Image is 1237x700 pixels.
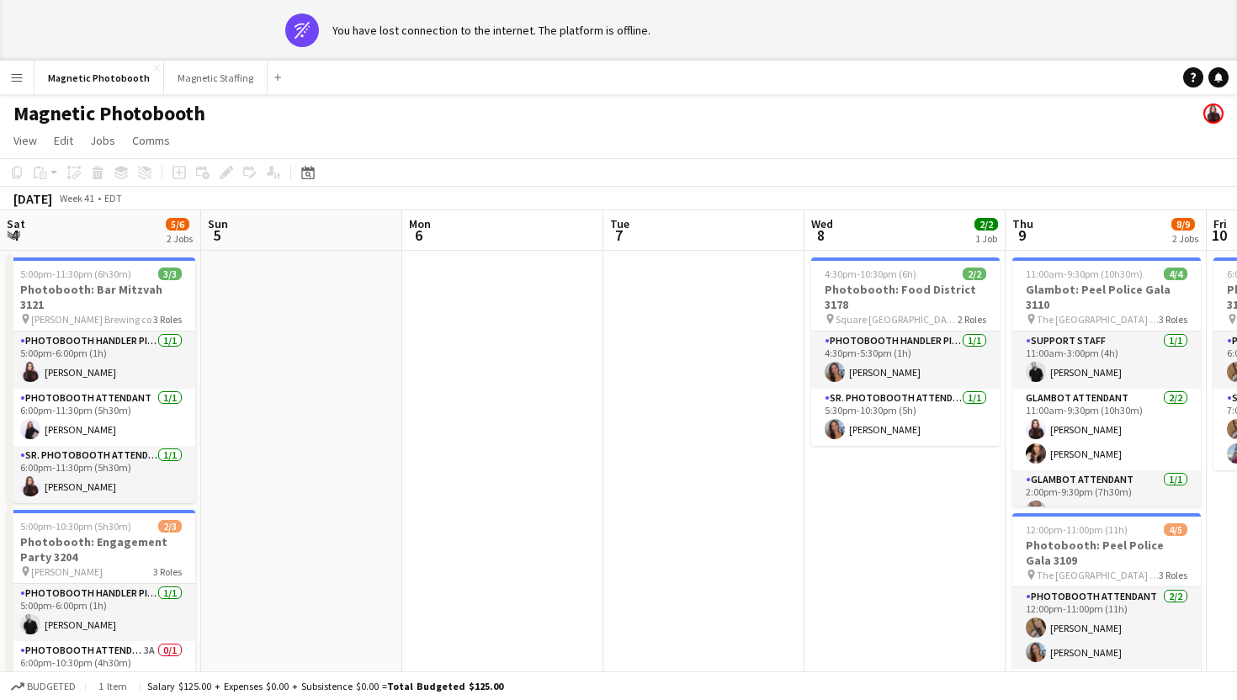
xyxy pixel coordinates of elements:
a: Edit [47,130,80,151]
span: [PERSON_NAME] Brewing co [31,313,151,326]
app-job-card: 4:30pm-10:30pm (6h)2/2Photobooth: Food District 3178 Square [GEOGRAPHIC_DATA] [GEOGRAPHIC_DATA]2 ... [811,257,1000,446]
span: 8/9 [1171,218,1195,231]
app-card-role: Photobooth Handler Pick-Up/Drop-Off1/14:30pm-5:30pm (1h)[PERSON_NAME] [811,331,1000,389]
h1: Magnetic Photobooth [13,101,205,126]
div: Salary $125.00 + Expenses $0.00 + Subsistence $0.00 = [147,680,503,692]
span: The [GEOGRAPHIC_DATA] ([GEOGRAPHIC_DATA]) [1037,313,1159,326]
span: View [13,133,37,148]
span: 8 [809,225,833,245]
app-card-role: Photobooth Handler Pick-Up/Drop-Off1/15:00pm-6:00pm (1h)[PERSON_NAME] [7,584,195,641]
div: 2 Jobs [1172,232,1198,245]
app-job-card: 5:00pm-11:30pm (6h30m)3/3Photobooth: Bar Mitzvah 3121 [PERSON_NAME] Brewing co3 RolesPhotobooth H... [7,257,195,503]
span: 2/3 [158,520,182,533]
span: 5/6 [166,218,189,231]
app-card-role: Glambot Attendant1/12:00pm-9:30pm (7h30m)[PERSON_NAME] [1012,470,1201,528]
span: Edit [54,133,73,148]
button: Magnetic Staffing [164,61,268,94]
span: 6 [406,225,431,245]
span: 9 [1010,225,1033,245]
span: 3 Roles [153,313,182,326]
span: 2 Roles [958,313,986,326]
span: 12:00pm-11:00pm (11h) [1026,523,1128,536]
app-job-card: 11:00am-9:30pm (10h30m)4/4Glambot: Peel Police Gala 3110 The [GEOGRAPHIC_DATA] ([GEOGRAPHIC_DATA]... [1012,257,1201,506]
span: Budgeted [27,681,76,692]
span: 2/2 [963,268,986,280]
span: [PERSON_NAME] [31,565,103,578]
span: 3/3 [158,268,182,280]
span: 3 Roles [1159,569,1187,581]
span: Wed [811,216,833,231]
app-card-role: Photobooth Handler Pick-Up/Drop-Off1/15:00pm-6:00pm (1h)[PERSON_NAME] [7,331,195,389]
span: Square [GEOGRAPHIC_DATA] [GEOGRAPHIC_DATA] [836,313,958,326]
app-card-role: Sr. Photobooth Attendant1/16:00pm-11:30pm (5h30m)[PERSON_NAME] [7,446,195,503]
a: Comms [125,130,177,151]
span: Sun [208,216,228,231]
div: 1 Job [975,232,997,245]
span: Sat [7,216,25,231]
span: 3 Roles [1159,313,1187,326]
span: Jobs [90,133,115,148]
h3: Glambot: Peel Police Gala 3110 [1012,282,1201,312]
app-card-role: Support Staff1/111:00am-3:00pm (4h)[PERSON_NAME] [1012,331,1201,389]
span: 5:00pm-11:30pm (6h30m) [20,268,131,280]
app-card-role: Sr. Photobooth Attendant1/15:30pm-10:30pm (5h)[PERSON_NAME] [811,389,1000,446]
span: 4/4 [1164,268,1187,280]
span: 4/5 [1164,523,1187,536]
h3: Photobooth: Bar Mitzvah 3121 [7,282,195,312]
span: 4 [4,225,25,245]
span: Mon [409,216,431,231]
span: Tue [610,216,629,231]
button: Budgeted [8,677,78,696]
span: 1 item [93,680,133,692]
div: EDT [104,192,122,204]
a: Jobs [83,130,122,151]
div: 2 Jobs [167,232,193,245]
span: The [GEOGRAPHIC_DATA] ([GEOGRAPHIC_DATA]) [1037,569,1159,581]
app-card-role: Photobooth Attendant3A0/16:00pm-10:30pm (4h30m) [7,641,195,698]
span: 3 Roles [153,565,182,578]
span: Week 41 [56,192,98,204]
div: You have lost connection to the internet. The platform is offline. [332,23,650,38]
span: Fri [1213,216,1227,231]
span: 7 [608,225,629,245]
div: [DATE] [13,190,52,207]
app-card-role: Photobooth Attendant1/16:00pm-11:30pm (5h30m)[PERSON_NAME] [7,389,195,446]
span: Total Budgeted $125.00 [387,680,503,692]
app-user-avatar: Maria Lopes [1203,103,1224,124]
h3: Photobooth: Food District 3178 [811,282,1000,312]
h3: Photobooth: Engagement Party 3204 [7,534,195,565]
button: Magnetic Photobooth [35,61,164,94]
span: 11:00am-9:30pm (10h30m) [1026,268,1143,280]
span: 5:00pm-10:30pm (5h30m) [20,520,131,533]
a: View [7,130,44,151]
h3: Photobooth: Peel Police Gala 3109 [1012,538,1201,568]
span: 4:30pm-10:30pm (6h) [825,268,916,280]
app-card-role: Glambot Attendant2/211:00am-9:30pm (10h30m)[PERSON_NAME][PERSON_NAME] [1012,389,1201,470]
span: Comms [132,133,170,148]
span: 5 [205,225,228,245]
span: 2/2 [974,218,998,231]
app-card-role: Photobooth Attendant2/212:00pm-11:00pm (11h)[PERSON_NAME][PERSON_NAME] [1012,587,1201,669]
span: 10 [1211,225,1227,245]
span: Thu [1012,216,1033,231]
